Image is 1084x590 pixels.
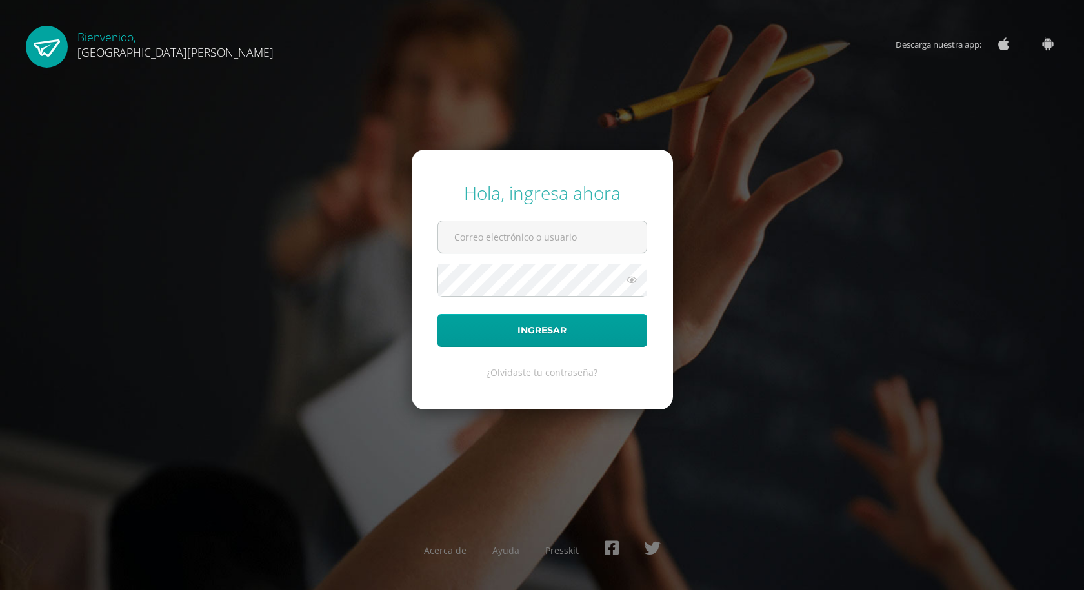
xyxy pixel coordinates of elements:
a: ¿Olvidaste tu contraseña? [487,366,597,379]
span: [GEOGRAPHIC_DATA][PERSON_NAME] [77,44,274,60]
div: Bienvenido, [77,26,274,60]
button: Ingresar [437,314,647,347]
a: Acerca de [424,544,467,556]
input: Correo electrónico o usuario [438,221,647,253]
a: Presskit [545,544,579,556]
span: Descarga nuestra app: [896,32,994,57]
a: Ayuda [492,544,519,556]
div: Hola, ingresa ahora [437,181,647,205]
